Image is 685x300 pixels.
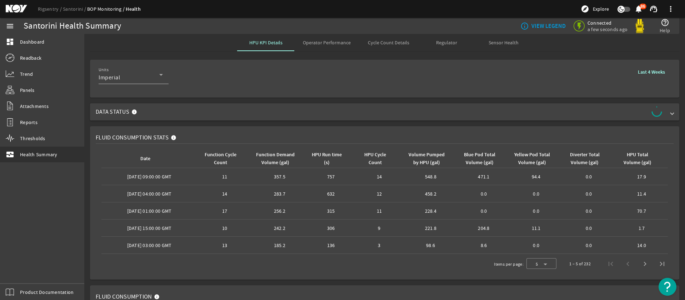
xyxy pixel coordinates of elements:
[489,40,519,45] span: Sensor Health
[200,190,249,197] div: 14
[20,151,57,158] span: Health Summary
[638,69,665,75] b: Last 4 Weeks
[460,207,507,215] div: 0.0
[63,6,87,12] a: Santorini
[255,225,304,232] div: 242.2
[96,134,169,141] span: Fluid Consumption Stats
[20,119,37,126] span: Reports
[513,225,560,232] div: 11.1
[104,173,194,180] div: [DATE] 09:00:00 GMT
[531,23,566,30] b: VIEW LEGEND
[587,20,627,26] span: Connected
[200,242,249,249] div: 13
[460,225,507,232] div: 204.8
[578,3,612,15] button: Explore
[256,151,295,167] div: Function Demand Volume (gal)
[310,151,349,167] div: HPU Run time (s)
[310,207,352,215] div: 315
[104,190,194,197] div: [DATE] 04:00:00 GMT
[565,242,613,249] div: 0.0
[20,70,33,78] span: Trend
[662,0,679,18] button: more_vert
[513,151,557,167] div: Yellow Pod Total Volume (gal)
[96,106,140,118] mat-panel-title: Data Status
[255,190,304,197] div: 283.7
[407,151,445,167] div: Volume Pumped by HPU (gal)
[358,242,401,249] div: 3
[87,6,126,12] a: BOP Monitoring
[20,87,35,94] span: Panels
[520,22,526,30] mat-icon: info_outline
[618,151,662,167] div: HPU Total Volume (gal)
[200,173,249,180] div: 11
[104,242,194,249] div: [DATE] 03:00:00 GMT
[587,26,627,33] span: a few seconds ago
[20,54,41,62] span: Readback
[99,67,109,73] mat-label: Units
[406,173,455,180] div: 548.8
[659,278,676,296] button: Open Resource Center
[565,207,613,215] div: 0.0
[632,19,647,33] img: Yellowpod.svg
[24,23,121,30] div: Santorini Health Summary
[406,190,455,197] div: 458.2
[104,207,194,215] div: [DATE] 01:00:00 GMT
[310,190,352,197] div: 632
[460,151,504,167] div: Blue Pod Total Volume (gal)
[406,225,455,232] div: 221.8
[566,151,604,167] div: Diverter Total Volume (gal)
[406,242,455,249] div: 98.6
[618,242,665,249] div: 14.0
[99,74,120,81] span: Imperial
[406,151,452,167] div: Volume Pumped by HPU (gal)
[255,151,301,167] div: Function Demand Volume (gal)
[513,207,560,215] div: 0.0
[514,151,550,167] div: Yellow Pod Total Volume (gal)
[6,22,14,30] mat-icon: menu
[618,190,665,197] div: 11.4
[513,190,560,197] div: 0.0
[461,151,498,167] div: Blue Pod Total Volume (gal)
[565,151,610,167] div: Diverter Total Volume (gal)
[565,225,613,232] div: 0.0
[310,173,352,180] div: 757
[201,151,240,167] div: Function Cycle Count
[565,190,613,197] div: 0.0
[6,150,14,159] mat-icon: monitor_heart
[660,27,670,34] span: Help
[593,5,609,13] span: Explore
[359,151,392,167] div: HPU Cycle Count
[517,20,569,33] button: VIEW LEGEND
[200,225,249,232] div: 10
[460,242,507,249] div: 8.6
[20,289,74,296] span: Product Documentation
[104,225,194,232] div: [DATE] 15:00:00 GMT
[569,260,591,267] div: 1 – 5 of 232
[581,5,589,13] mat-icon: explore
[358,225,401,232] div: 9
[618,225,665,232] div: 1.7
[358,190,401,197] div: 12
[20,103,49,110] span: Attachments
[38,6,63,12] a: Rigsentry
[249,40,282,45] span: HPU KPI Details
[310,242,352,249] div: 136
[654,255,671,272] button: Last page
[310,225,352,232] div: 306
[635,5,642,13] button: 86
[6,38,14,46] mat-icon: dashboard
[255,242,304,249] div: 185.2
[649,5,658,13] mat-icon: support_agent
[104,155,191,163] div: Date
[618,207,665,215] div: 70.7
[565,173,613,180] div: 0.0
[20,135,45,142] span: Thresholds
[494,261,524,268] div: Items per page:
[618,173,665,180] div: 17.9
[513,242,560,249] div: 0.0
[436,40,457,45] span: Regulator
[513,173,560,180] div: 94.4
[255,173,304,180] div: 357.5
[358,151,398,167] div: HPU Cycle Count
[358,173,401,180] div: 14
